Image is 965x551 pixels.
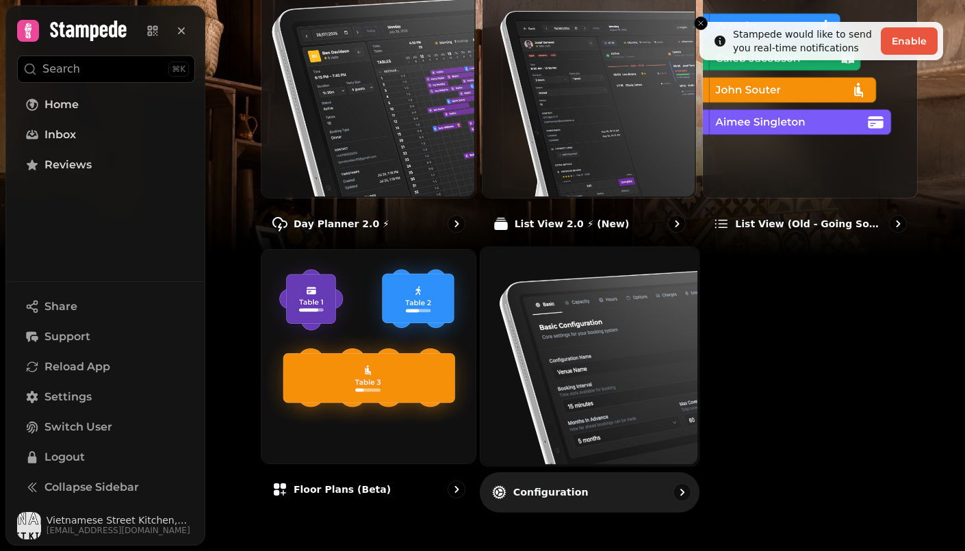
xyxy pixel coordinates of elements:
p: List View 2.0 ⚡ (New) [515,217,630,231]
p: Configuration [513,485,588,498]
button: Logout [17,444,195,471]
a: Inbox [17,121,195,149]
svg: go to [450,217,463,231]
svg: go to [670,217,684,231]
a: Settings [17,383,195,411]
span: Home [44,97,79,113]
span: Settings [44,389,92,405]
button: Share [17,293,195,320]
span: [EMAIL_ADDRESS][DOMAIN_NAME] [47,525,195,536]
span: Reviews [44,157,92,173]
button: Close toast [694,16,708,30]
svg: go to [891,217,905,231]
span: Collapse Sidebar [44,479,139,496]
img: Floor Plans (beta) [260,248,474,463]
span: Switch User [44,419,112,435]
span: Share [44,298,77,315]
p: Floor Plans (beta) [294,483,391,496]
div: Stampede would like to send you real-time notifications [733,27,875,55]
img: User avatar [17,512,41,539]
p: List view (Old - going soon) [735,217,884,231]
img: Configuration [478,246,697,464]
span: Logout [44,449,85,465]
p: Search [42,61,80,77]
button: Collapse Sidebar [17,474,195,501]
span: Inbox [44,127,76,143]
button: User avatarVietnamese Street Kitchen, Bullring[EMAIL_ADDRESS][DOMAIN_NAME] [17,512,195,539]
button: Switch User [17,413,195,441]
span: Support [44,329,90,345]
span: Reload App [44,359,110,375]
button: Reload App [17,353,195,381]
a: ConfigurationConfiguration [480,246,699,512]
a: Reviews [17,151,195,179]
svg: go to [675,485,689,498]
a: Floor Plans (beta)Floor Plans (beta) [261,249,476,510]
svg: go to [450,483,463,496]
button: Support [17,323,195,350]
button: Enable [881,27,938,55]
button: Search⌘K [17,55,195,83]
p: Day Planner 2.0 ⚡ [294,217,389,231]
div: ⌘K [168,62,189,77]
a: Home [17,91,195,118]
span: Vietnamese Street Kitchen, Bullring [47,515,195,525]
